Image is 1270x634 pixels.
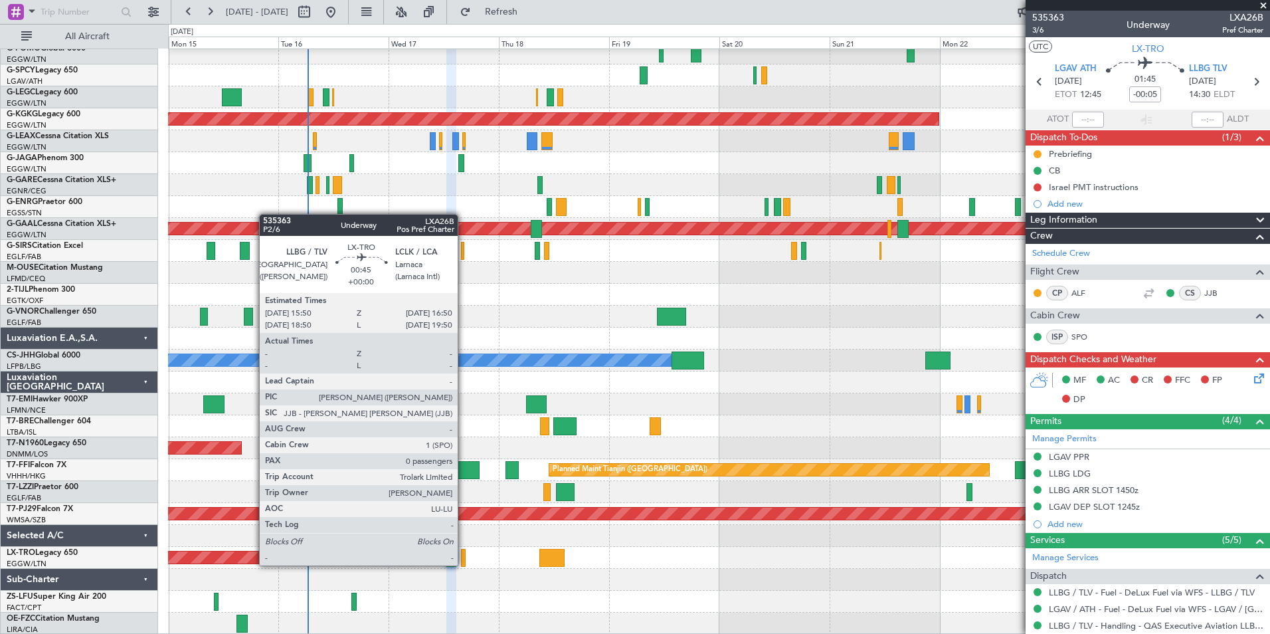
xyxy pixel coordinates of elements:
span: 14:30 [1189,88,1210,102]
span: ZS-LFU [7,593,33,601]
span: ALDT [1227,113,1249,126]
a: G-SIRSCitation Excel [7,242,83,250]
a: T7-BREChallenger 604 [7,417,91,425]
a: CS-JHHGlobal 6000 [7,352,80,360]
div: CS [1179,286,1201,300]
a: Manage Services [1032,552,1099,565]
span: M-OUSE [7,264,39,272]
span: T7-PJ29 [7,505,37,513]
a: JJB [1204,287,1234,299]
a: OE-FZCCitation Mustang [7,615,100,623]
button: Refresh [454,1,533,23]
span: 12:45 [1080,88,1101,102]
a: SPO [1071,331,1101,343]
span: LX-TRO [1132,42,1164,56]
div: Fri 19 [609,37,719,49]
a: EGGW/LTN [7,120,46,130]
a: DNMM/LOS [7,449,48,459]
a: G-VNORChallenger 650 [7,308,96,316]
div: CB [1049,165,1060,176]
span: LXA26B [1222,11,1263,25]
input: --:-- [1072,112,1104,128]
a: T7-EMIHawker 900XP [7,395,88,403]
a: G-GAALCessna Citation XLS+ [7,220,116,228]
div: LLBG LDG [1049,468,1091,479]
div: LGAV DEP SLOT 1245z [1049,501,1140,512]
span: T7-LZZI [7,483,34,491]
span: Crew [1030,229,1053,244]
span: DP [1073,393,1085,407]
span: 3/6 [1032,25,1064,36]
a: 2-TIJLPhenom 300 [7,286,75,294]
div: Sun 21 [830,37,940,49]
a: FACT/CPT [7,603,41,613]
div: Mon 22 [940,37,1050,49]
a: ZS-LFUSuper King Air 200 [7,593,106,601]
span: FP [1212,374,1222,387]
a: T7-PJ29Falcon 7X [7,505,73,513]
span: ETOT [1055,88,1077,102]
span: 2-TIJL [7,286,29,294]
span: Permits [1030,414,1061,429]
div: [DATE] [171,27,193,38]
button: UTC [1029,41,1052,53]
a: G-SPCYLegacy 650 [7,66,78,74]
a: EGSS/STN [7,208,42,218]
span: CR [1142,374,1153,387]
span: (4/4) [1222,413,1241,427]
a: WMSA/SZB [7,515,46,525]
a: LX-TROLegacy 650 [7,549,78,557]
span: G-GAAL [7,220,37,228]
a: EGGW/LTN [7,98,46,108]
div: LLBG ARR SLOT 1450z [1049,484,1138,496]
a: LLBG / TLV - Handling - QAS Executive Aviation LLBG / TLV [1049,620,1263,631]
a: M-OUSECitation Mustang [7,264,103,272]
div: Planned Maint Tianjin ([GEOGRAPHIC_DATA]) [553,460,707,480]
a: G-GARECessna Citation XLS+ [7,176,116,184]
span: [DATE] - [DATE] [226,6,288,18]
a: Schedule Crew [1032,247,1090,261]
span: All Aircraft [35,32,140,41]
div: Mon 15 [169,37,279,49]
a: EGTK/OXF [7,296,43,306]
div: Thu 18 [499,37,609,49]
span: Leg Information [1030,213,1097,228]
div: LGAV PPR [1049,451,1089,463]
span: (5/5) [1222,533,1241,547]
a: LGAV/ATH [7,76,43,86]
span: G-LEGC [7,88,35,96]
a: LFMD/CEQ [7,274,45,284]
div: Prebriefing [1049,148,1092,159]
div: Israel PMT instructions [1049,181,1138,193]
span: OE-FZC [7,615,35,623]
a: EGGW/LTN [7,559,46,569]
span: Flight Crew [1030,264,1079,280]
a: EGGW/LTN [7,230,46,240]
a: EGGW/LTN [7,164,46,174]
span: AC [1108,374,1120,387]
a: EGLF/FAB [7,318,41,328]
span: Dispatch [1030,569,1067,584]
span: Services [1030,533,1065,548]
span: Refresh [474,7,529,17]
span: G-KGKG [7,110,38,118]
span: G-SPCY [7,66,35,74]
a: T7-FFIFalcon 7X [7,461,66,469]
span: G-SIRS [7,242,32,250]
span: G-GARE [7,176,37,184]
span: G-VNOR [7,308,39,316]
span: T7-BRE [7,417,34,425]
a: G-KGKGLegacy 600 [7,110,80,118]
span: ELDT [1214,88,1235,102]
span: FFC [1175,374,1190,387]
span: MF [1073,374,1086,387]
span: G-LEAX [7,132,35,140]
div: Add new [1047,198,1263,209]
div: Underway [1127,18,1170,32]
a: G-LEAXCessna Citation XLS [7,132,109,140]
span: 535363 [1032,11,1064,25]
a: G-JAGAPhenom 300 [7,154,84,162]
span: [DATE] [1189,75,1216,88]
span: (1/3) [1222,130,1241,144]
span: ATOT [1047,113,1069,126]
